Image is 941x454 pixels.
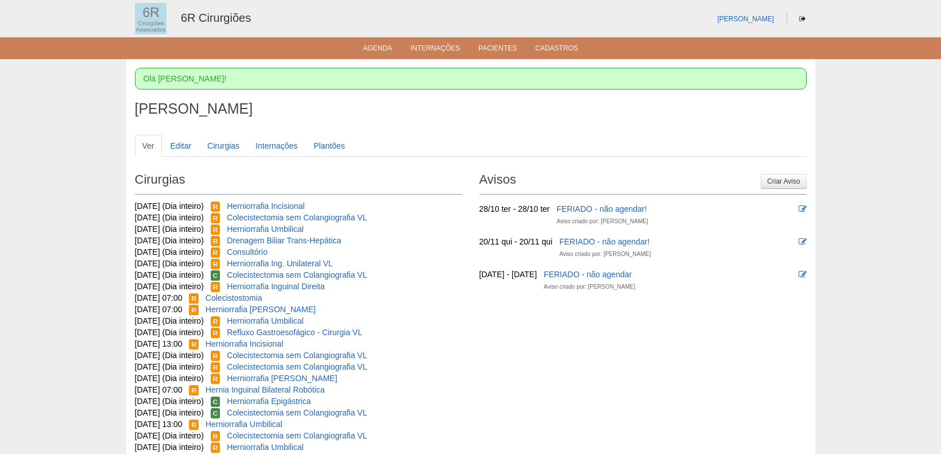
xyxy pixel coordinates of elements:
span: Confirmada [211,270,220,281]
span: [DATE] (Dia inteiro) [135,224,204,234]
a: Agenda [363,44,392,56]
div: 28/10 ter - 28/10 ter [479,203,550,215]
span: Reservada [211,328,220,338]
a: Editar [163,135,199,157]
span: [DATE] 13:00 [135,339,183,348]
h2: Avisos [479,168,807,195]
a: Herniorrafia Umbilical [227,316,304,325]
span: Confirmada [211,397,220,407]
a: Cirurgias [200,135,247,157]
a: Colecistostomia [206,293,262,302]
span: Reservada [211,351,220,361]
i: Sair [799,15,806,22]
span: Reservada [189,420,199,430]
span: [DATE] (Dia inteiro) [135,397,204,406]
a: FERIADO - não agendar [544,270,632,279]
span: [DATE] (Dia inteiro) [135,408,204,417]
a: Herniorrafia Umbilical [227,224,304,234]
a: Colecistectomia sem Colangiografia VL [227,431,367,440]
span: [DATE] (Dia inteiro) [135,362,204,371]
a: [PERSON_NAME] [717,15,774,23]
a: Herniorrafia Umbilical [227,443,304,452]
div: Aviso criado por: [PERSON_NAME] [556,216,648,227]
a: FERIADO - não agendar! [556,204,646,214]
span: Reservada [189,305,199,315]
span: Reservada [189,293,199,304]
span: Reservada [211,374,220,384]
span: Reservada [211,259,220,269]
span: [DATE] (Dia inteiro) [135,236,204,245]
span: [DATE] (Dia inteiro) [135,282,204,291]
a: Herniorrafia Ing. Unilateral VL [227,259,332,268]
a: Herniorrafia Inguinal Direita [227,282,324,291]
a: Herniorrafia [PERSON_NAME] [206,305,316,314]
a: Pacientes [478,44,517,56]
div: [DATE] - [DATE] [479,269,537,280]
a: Colecistectomia sem Colangiografia VL [227,351,367,360]
a: Internações [248,135,305,157]
span: Reservada [211,282,220,292]
span: [DATE] (Dia inteiro) [135,374,204,383]
a: Drenagem Biliar Trans-Hepática [227,236,341,245]
a: Herniorrafia Incisional [206,339,283,348]
span: Reservada [211,316,220,327]
span: Reservada [211,236,220,246]
div: 20/11 qui - 20/11 qui [479,236,553,247]
a: Herniorrafia [PERSON_NAME] [227,374,337,383]
a: Herniorrafia Umbilical [206,420,282,429]
a: Consultório [227,247,268,257]
a: Refluxo Gastroesofágico - Cirurgia VL [227,328,362,337]
span: [DATE] (Dia inteiro) [135,201,204,211]
span: Reservada [211,213,220,223]
span: Reservada [189,339,199,350]
i: Editar [799,238,807,246]
a: Herniorrafia Incisional [227,201,304,211]
span: [DATE] (Dia inteiro) [135,443,204,452]
a: 6R Cirurgiões [181,11,251,24]
a: Criar Aviso [761,174,806,189]
a: Internações [411,44,460,56]
span: [DATE] (Dia inteiro) [135,247,204,257]
a: Herniorrafia Epigástrica [227,397,311,406]
span: [DATE] (Dia inteiro) [135,213,204,222]
a: Colecistectomia sem Colangiografia VL [227,213,367,222]
span: [DATE] (Dia inteiro) [135,270,204,280]
span: Reservada [211,443,220,453]
span: [DATE] 07:00 [135,293,183,302]
span: [DATE] (Dia inteiro) [135,316,204,325]
div: Olá [PERSON_NAME]! [135,68,807,90]
span: [DATE] (Dia inteiro) [135,259,204,268]
span: [DATE] 07:00 [135,305,183,314]
span: [DATE] (Dia inteiro) [135,328,204,337]
a: Plantões [306,135,352,157]
a: Colecistectomia sem Colangiografia VL [227,270,367,280]
span: [DATE] 13:00 [135,420,183,429]
span: Reservada [211,224,220,235]
a: Colecistectomia sem Colangiografia VL [227,362,367,371]
span: Reservada [211,201,220,212]
div: Aviso criado por: [PERSON_NAME] [544,281,635,293]
div: Aviso criado por: [PERSON_NAME] [559,249,650,260]
span: Reservada [211,247,220,258]
span: [DATE] (Dia inteiro) [135,351,204,360]
h2: Cirurgias [135,168,462,195]
i: Editar [799,205,807,213]
a: FERIADO - não agendar! [559,237,649,246]
a: Ver [135,135,162,157]
a: Cadastros [535,44,578,56]
span: [DATE] (Dia inteiro) [135,431,204,440]
h1: [PERSON_NAME] [135,102,807,116]
span: [DATE] 07:00 [135,385,183,394]
span: Reservada [211,362,220,372]
span: Reservada [189,385,199,395]
a: Hernia Inguinal Bilateral Robótica [206,385,325,394]
a: Colecistectomia sem Colangiografia VL [227,408,367,417]
span: Confirmada [211,408,220,418]
span: Reservada [211,431,220,441]
i: Editar [799,270,807,278]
